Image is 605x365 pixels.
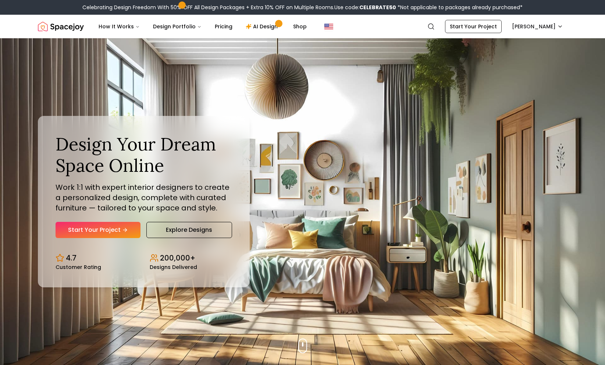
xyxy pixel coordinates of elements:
[38,19,84,34] img: Spacejoy Logo
[508,20,567,33] button: [PERSON_NAME]
[66,253,76,263] p: 4.7
[150,265,197,270] small: Designs Delivered
[209,19,238,34] a: Pricing
[56,182,232,213] p: Work 1:1 with expert interior designers to create a personalized design, complete with curated fu...
[93,19,146,34] button: How It Works
[82,4,523,11] div: Celebrating Design Freedom With 50% OFF All Design Packages + Extra 10% OFF on Multiple Rooms.
[38,19,84,34] a: Spacejoy
[240,19,286,34] a: AI Design
[146,222,232,238] a: Explore Designs
[160,253,195,263] p: 200,000+
[56,247,232,270] div: Design stats
[56,222,140,238] a: Start Your Project
[56,265,101,270] small: Customer Rating
[93,19,313,34] nav: Main
[56,134,232,176] h1: Design Your Dream Space Online
[396,4,523,11] span: *Not applicable to packages already purchased*
[287,19,313,34] a: Shop
[147,19,207,34] button: Design Portfolio
[324,22,333,31] img: United States
[445,20,502,33] a: Start Your Project
[38,15,567,38] nav: Global
[334,4,396,11] span: Use code:
[359,4,396,11] b: CELEBRATE50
